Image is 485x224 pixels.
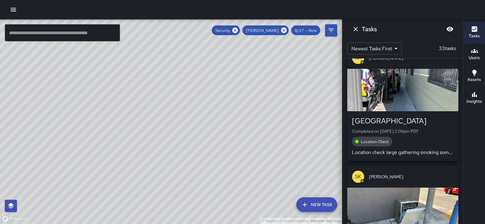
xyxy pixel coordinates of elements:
[325,24,337,36] button: Filters
[463,87,485,109] button: Insights
[355,173,361,180] p: SK
[291,28,320,33] span: 8/27 — Now
[357,139,392,144] span: Location Check
[242,25,289,35] div: [PERSON_NAME]
[350,23,362,35] button: Dismiss
[469,33,480,39] h6: Tasks
[469,55,480,61] h6: Users
[296,197,337,212] button: New Task
[444,23,456,35] button: Blur
[463,22,485,44] button: Tasks
[467,76,481,83] h6: Assets
[212,25,240,35] div: Security
[352,128,453,134] p: Completed on [DATE] 2:09pm PDT
[463,44,485,65] button: Users
[212,28,234,33] span: Security
[347,42,402,55] div: Newest Tasks First
[352,149,453,156] p: Location check large gathering smoking something has been dispersed area now clear S [PERSON_NAME]
[369,174,453,180] span: [PERSON_NAME]
[463,65,485,87] button: Assets
[347,47,458,161] button: SK[PERSON_NAME][GEOGRAPHIC_DATA]Completed on [DATE] 2:09pm PDTLocation CheckLocation check large ...
[242,28,282,33] span: [PERSON_NAME]
[437,45,458,52] p: 33 tasks
[362,24,377,34] h6: Tasks
[467,98,482,105] h6: Insights
[352,116,453,126] div: [GEOGRAPHIC_DATA]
